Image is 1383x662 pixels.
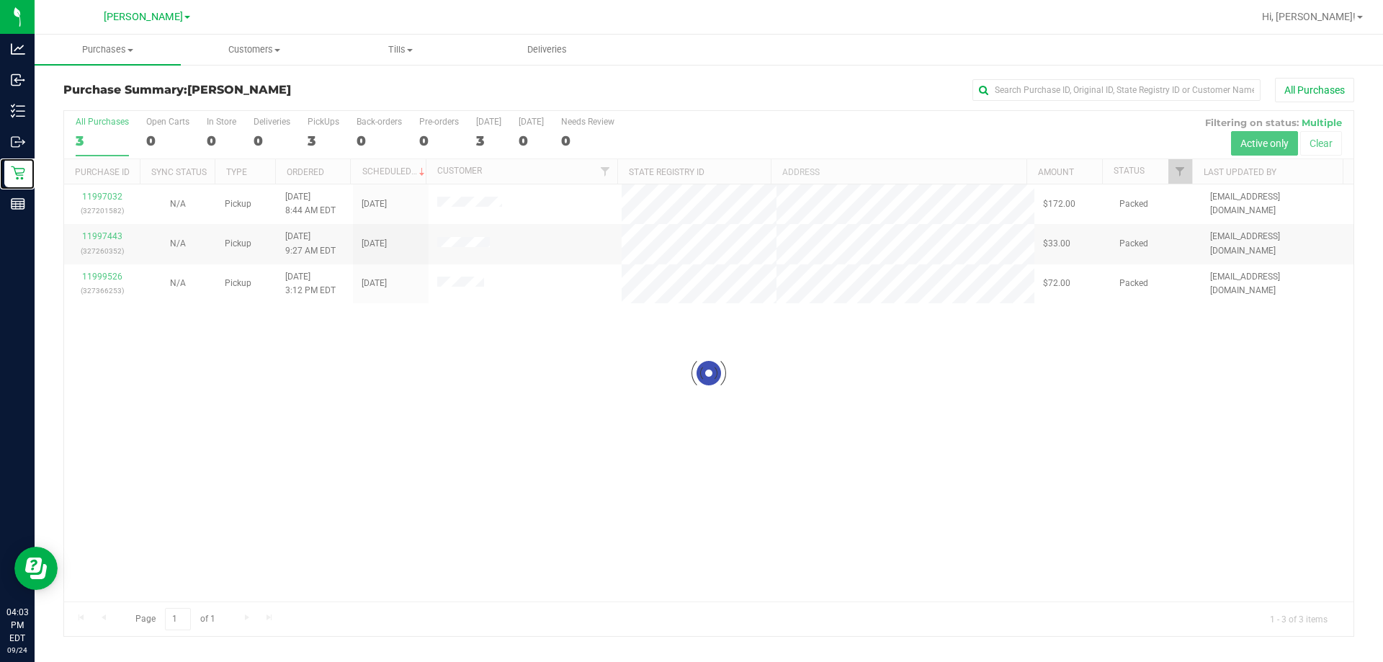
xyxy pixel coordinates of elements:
inline-svg: Inbound [11,73,25,87]
span: Hi, [PERSON_NAME]! [1262,11,1356,22]
inline-svg: Analytics [11,42,25,56]
input: Search Purchase ID, Original ID, State Registry ID or Customer Name... [972,79,1261,101]
inline-svg: Inventory [11,104,25,118]
inline-svg: Reports [11,197,25,211]
span: [PERSON_NAME] [104,11,183,23]
h3: Purchase Summary: [63,84,493,97]
span: [PERSON_NAME] [187,83,291,97]
a: Tills [328,35,474,65]
inline-svg: Outbound [11,135,25,149]
iframe: Resource center [14,547,58,590]
span: Deliveries [508,43,586,56]
a: Purchases [35,35,181,65]
span: Purchases [35,43,181,56]
a: Deliveries [474,35,620,65]
button: All Purchases [1275,78,1354,102]
span: Customers [182,43,326,56]
inline-svg: Retail [11,166,25,180]
span: Tills [328,43,473,56]
p: 09/24 [6,645,28,656]
p: 04:03 PM EDT [6,606,28,645]
a: Customers [181,35,327,65]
